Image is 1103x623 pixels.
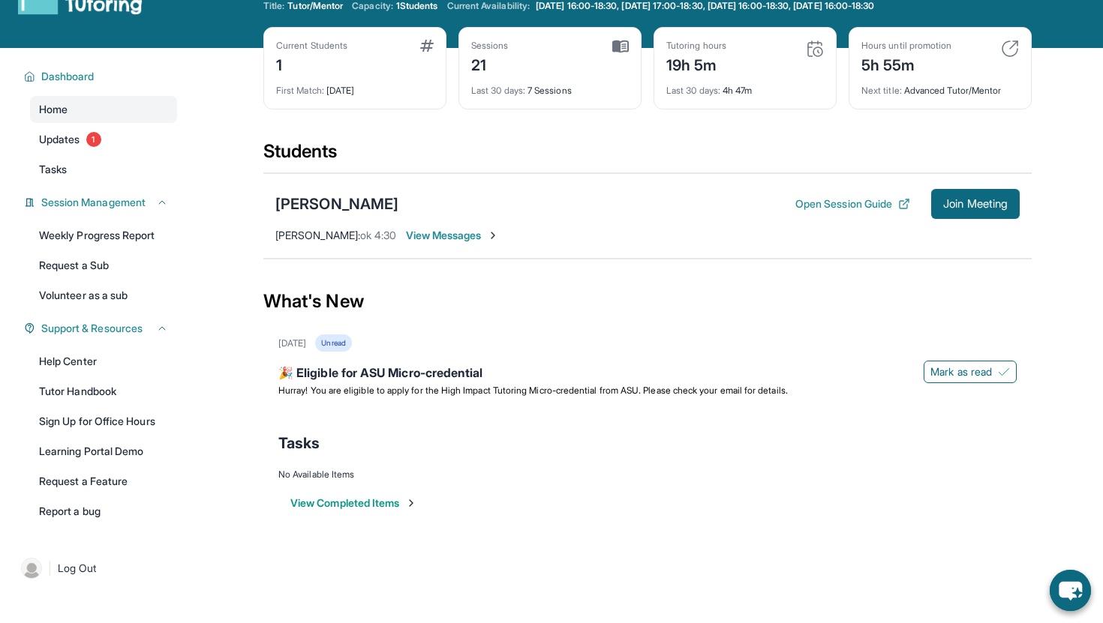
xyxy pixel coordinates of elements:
button: View Completed Items [290,496,417,511]
a: Report a bug [30,498,177,525]
a: Updates1 [30,126,177,153]
span: [PERSON_NAME] : [275,229,360,241]
button: Join Meeting [931,189,1020,219]
img: user-img [21,558,42,579]
div: 5h 55m [861,52,951,76]
button: Session Management [35,195,168,210]
div: Students [263,139,1032,172]
a: Learning Portal Demo [30,438,177,465]
span: Log Out [58,561,97,576]
span: Home [39,102,68,117]
div: Hours until promotion [861,40,951,52]
div: [DATE] [278,337,306,349]
div: Advanced Tutor/Mentor [861,76,1019,97]
a: Help Center [30,348,177,375]
div: 21 [471,52,509,76]
div: What's New [263,268,1032,334]
a: Sign Up for Office Hours [30,408,177,435]
span: Last 30 days : [471,85,525,96]
button: Support & Resources [35,321,168,336]
div: Unread [315,334,351,352]
a: |Log Out [15,552,177,585]
span: Tasks [39,162,67,177]
img: card [806,40,824,58]
a: Tutor Handbook [30,378,177,405]
img: card [612,40,629,53]
button: Mark as read [924,361,1017,383]
div: Current Students [276,40,347,52]
img: card [1001,40,1019,58]
span: Mark as read [930,364,992,379]
div: [DATE] [276,76,434,97]
div: 7 Sessions [471,76,629,97]
span: Tasks [278,433,320,454]
div: 4h 47m [666,76,824,97]
div: [PERSON_NAME] [275,193,398,214]
img: Chevron-Right [487,229,499,241]
a: Request a Feature [30,468,177,495]
a: Weekly Progress Report [30,222,177,249]
span: Session Management [41,195,146,210]
button: Dashboard [35,69,168,84]
div: Tutoring hours [666,40,726,52]
img: card [420,40,434,52]
a: Home [30,96,177,123]
a: Volunteer as a sub [30,282,177,309]
span: Updates [39,132,80,147]
div: 19h 5m [666,52,726,76]
span: Hurray! You are eligible to apply for the High Impact Tutoring Micro-credential from ASU. Please ... [278,385,788,396]
a: Request a Sub [30,252,177,279]
a: Tasks [30,156,177,183]
span: Next title : [861,85,902,96]
span: View Messages [406,228,500,243]
span: ok 4:30 [360,229,397,241]
span: Join Meeting [943,199,1008,208]
span: Last 30 days : [666,85,720,96]
div: Sessions [471,40,509,52]
button: Open Session Guide [795,196,910,211]
img: Mark as read [998,366,1010,378]
button: chat-button [1050,570,1091,611]
div: 🎉 Eligible for ASU Micro-credential [278,364,1017,385]
span: Dashboard [41,69,95,84]
span: Support & Resources [41,321,143,336]
div: 1 [276,52,347,76]
span: 1 [86,132,101,147]
div: No Available Items [278,469,1017,481]
span: First Match : [276,85,324,96]
span: | [48,559,52,577]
